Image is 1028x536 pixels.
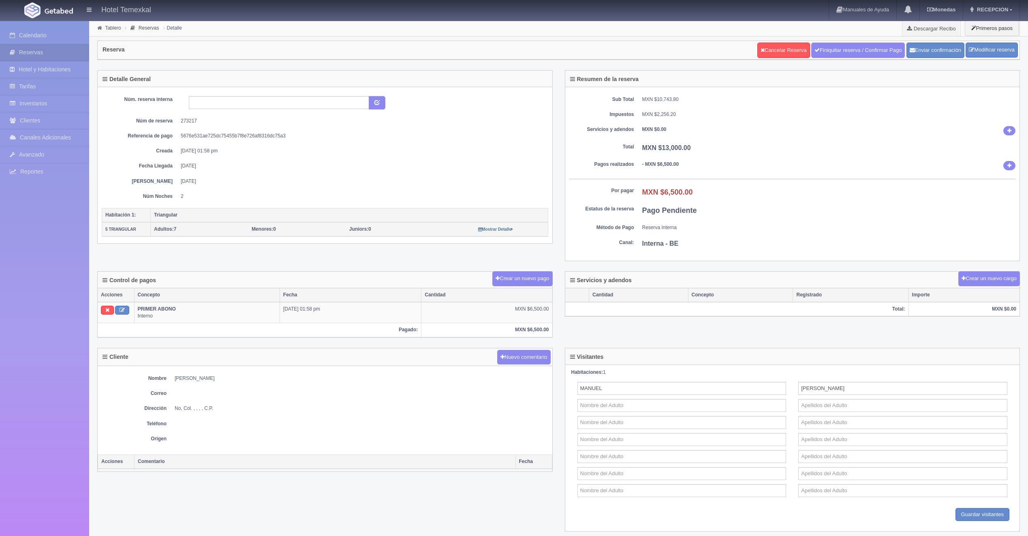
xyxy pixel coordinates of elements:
[103,76,151,82] h4: Detalle General
[421,302,552,323] td: MXN $6,500.00
[45,8,73,14] img: Getabed
[103,47,125,53] h4: Reserva
[642,224,1016,231] dd: Reserva Interna
[181,148,542,154] dd: [DATE] 01:58 pm
[642,206,697,214] b: Pago Pendiente
[565,302,909,316] th: Total:
[577,450,786,463] input: Nombre del Adulto
[98,323,421,337] th: Pagado:
[105,227,136,232] small: 5 TRIANGULAR
[642,96,1016,103] dd: MXN $10,743.80
[577,484,786,497] input: Nombre del Adulto
[497,350,551,365] button: Nuevo comentario
[955,508,1010,521] input: Guardar visitantes
[138,306,176,312] b: PRIMER ABONO
[642,161,679,167] b: - MXN $6,500.00
[135,455,516,469] th: Comentario
[798,450,1007,463] input: Apellidos del Adulto
[108,178,173,185] dt: [PERSON_NAME]
[642,188,693,196] b: MXN $6,500.00
[101,4,151,14] h4: Hotel Temexkal
[571,369,1014,376] div: 1
[798,399,1007,412] input: Apellidos del Adulto
[181,133,542,139] dd: 5676e531ae725dc75455b7f8e726af8316dc75a3
[927,6,955,13] b: Monedas
[577,416,786,429] input: Nombre del Adulto
[571,369,603,375] strong: Habitaciones:
[798,484,1007,497] input: Apellidos del Adulto
[108,163,173,169] dt: Fecha Llegada
[105,25,121,31] a: Tablero
[642,111,1016,118] dd: MXN $2,256.20
[181,193,542,200] dd: 2
[902,20,960,36] a: Descargar Recibo
[421,323,552,337] th: MXN $6,500.00
[102,420,167,427] dt: Teléfono
[569,187,634,194] dt: Por pagar
[108,133,173,139] dt: Referencia de pago
[492,271,552,286] button: Crear un nuevo pago
[958,271,1020,286] button: Crear un nuevo cargo
[103,277,156,283] h4: Control de pagos
[570,76,639,82] h4: Resumen de la reserva
[349,226,371,232] span: 0
[798,382,1007,395] input: Apellidos del Adulto
[688,288,793,302] th: Concepto
[102,405,167,412] dt: Dirección
[569,144,634,150] dt: Total
[181,118,542,124] dd: 273217
[642,144,691,151] b: MXN $13,000.00
[24,2,41,18] img: Getabed
[906,43,964,58] button: Enviar confirmación
[642,240,679,247] b: Interna - BE
[154,226,174,232] strong: Adultos:
[102,375,167,382] dt: Nombre
[569,224,634,231] dt: Método de Pago
[181,163,542,169] dd: [DATE]
[98,288,134,302] th: Acciones
[105,212,136,218] b: Habitación 1:
[589,288,688,302] th: Cantidad
[98,455,135,469] th: Acciones
[175,375,548,382] dd: [PERSON_NAME]
[421,288,552,302] th: Cantidad
[108,118,173,124] dt: Núm de reserva
[280,302,421,323] td: [DATE] 01:58 pm
[577,382,786,395] input: Nombre del Adulto
[908,302,1019,316] th: MXN $0.00
[577,467,786,480] input: Nombre del Adulto
[102,390,167,397] dt: Correo
[108,193,173,200] dt: Núm Noches
[569,239,634,246] dt: Canal:
[139,25,159,31] a: Reservas
[965,20,1019,36] button: Primeros pasos
[108,96,173,103] dt: Núm. reserva interna
[569,206,634,212] dt: Estatus de la reserva
[103,354,128,360] h4: Cliente
[570,354,604,360] h4: Visitantes
[569,111,634,118] dt: Impuestos
[798,467,1007,480] input: Apellidos del Adulto
[757,43,810,58] a: Cancelar Reserva
[966,43,1018,58] a: Modificar reserva
[642,126,667,132] b: MXN $0.00
[515,455,552,469] th: Fecha
[181,178,542,185] dd: [DATE]
[134,302,280,323] td: Interno
[811,43,905,58] a: Finiquitar reserva / Confirmar Pago
[569,126,634,133] dt: Servicios y adendos
[975,6,1008,13] span: RECEPCION
[577,399,786,412] input: Nombre del Adulto
[798,416,1007,429] input: Apellidos del Adulto
[108,148,173,154] dt: Creada
[908,288,1019,302] th: Importe
[134,288,280,302] th: Concepto
[798,433,1007,446] input: Apellidos del Adulto
[154,226,176,232] span: 7
[569,161,634,168] dt: Pagos realizados
[478,226,513,232] a: Mostrar Detalle
[478,227,513,232] small: Mostrar Detalle
[151,208,548,222] th: Triangular
[349,226,368,232] strong: Juniors:
[570,277,632,283] h4: Servicios y adendos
